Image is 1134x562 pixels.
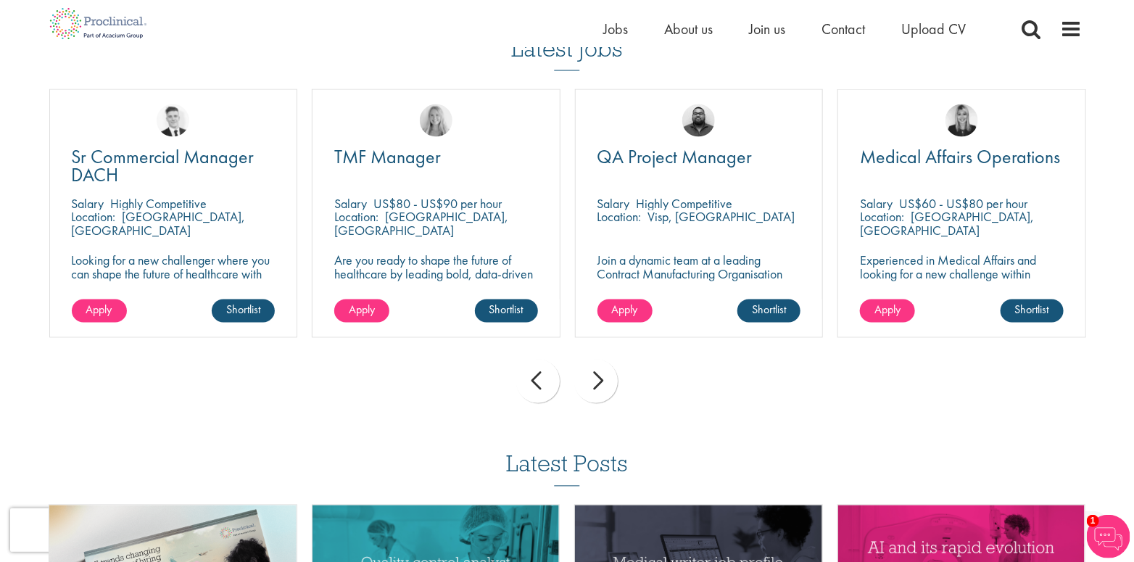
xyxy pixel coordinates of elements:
[603,20,628,38] a: Jobs
[334,209,508,239] p: [GEOGRAPHIC_DATA], [GEOGRAPHIC_DATA]
[597,299,653,323] a: Apply
[597,144,753,169] span: QA Project Manager
[597,148,801,166] a: QA Project Manager
[516,360,560,403] div: prev
[860,299,915,323] a: Apply
[111,195,207,212] p: Highly Competitive
[349,302,375,318] span: Apply
[821,20,865,38] a: Contact
[72,148,276,184] a: Sr Commercial Manager DACH
[1087,515,1099,527] span: 1
[10,508,196,552] iframe: reCAPTCHA
[212,299,275,323] a: Shortlist
[334,148,538,166] a: TMF Manager
[334,144,441,169] span: TMF Manager
[901,20,966,38] a: Upload CV
[157,104,189,137] img: Nicolas Daniel
[72,299,127,323] a: Apply
[860,209,904,226] span: Location:
[860,254,1064,323] p: Experienced in Medical Affairs and looking for a new challenge within operations? Proclinical is ...
[860,209,1034,239] p: [GEOGRAPHIC_DATA], [GEOGRAPHIC_DATA]
[506,452,628,487] h3: Latest Posts
[664,20,713,38] a: About us
[597,195,630,212] span: Salary
[597,209,642,226] span: Location:
[72,144,254,187] span: Sr Commercial Manager DACH
[72,209,116,226] span: Location:
[682,104,715,137] img: Ashley Bennett
[749,20,785,38] a: Join us
[612,302,638,318] span: Apply
[648,209,795,226] p: Visp, [GEOGRAPHIC_DATA]
[737,299,800,323] a: Shortlist
[334,195,367,212] span: Salary
[72,195,104,212] span: Salary
[899,195,1027,212] p: US$60 - US$80 per hour
[860,195,893,212] span: Salary
[72,254,276,295] p: Looking for a new challenger where you can shape the future of healthcare with your innovation?
[334,299,389,323] a: Apply
[860,148,1064,166] a: Medical Affairs Operations
[1001,299,1064,323] a: Shortlist
[72,209,246,239] p: [GEOGRAPHIC_DATA], [GEOGRAPHIC_DATA]
[334,254,538,309] p: Are you ready to shape the future of healthcare by leading bold, data-driven TMF strategies in a ...
[574,360,618,403] div: next
[945,104,978,137] img: Janelle Jones
[334,209,378,226] span: Location:
[874,302,901,318] span: Apply
[420,104,452,137] img: Shannon Briggs
[860,144,1060,169] span: Medical Affairs Operations
[637,195,733,212] p: Highly Competitive
[1087,515,1130,558] img: Chatbot
[373,195,502,212] p: US$80 - US$90 per hour
[86,302,112,318] span: Apply
[597,254,801,309] p: Join a dynamic team at a leading Contract Manufacturing Organisation and contribute to groundbrea...
[475,299,538,323] a: Shortlist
